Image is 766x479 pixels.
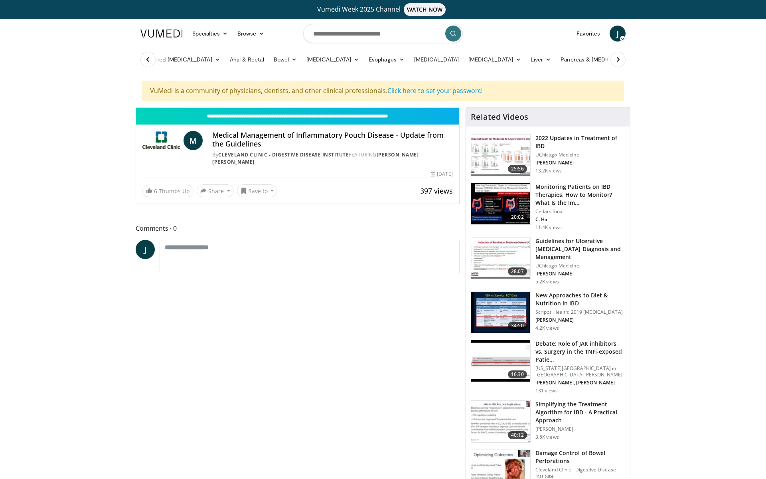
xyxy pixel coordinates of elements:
h3: Monitoring Patients on IBD Therapies: How to Monitor? What Is the Im… [535,183,625,207]
p: [PERSON_NAME] [535,317,625,323]
img: 5d508c2b-9173-4279-adad-7510b8cd6d9a.150x105_q85_crop-smart_upscale.jpg [471,238,530,279]
h3: Guidelines for Ulcerative [MEDICAL_DATA] Diagnosis and Management [535,237,625,261]
a: [MEDICAL_DATA] [464,51,526,67]
a: [MEDICAL_DATA] [302,51,364,67]
p: 3.5K views [535,434,559,440]
span: 6 [154,187,157,195]
a: Advanced [MEDICAL_DATA] [136,51,225,67]
a: Bowel [269,51,302,67]
div: [DATE] [431,170,452,178]
a: Liver [526,51,556,67]
p: 4.2K views [535,325,559,331]
p: [PERSON_NAME] [535,271,625,277]
a: Vumedi Week 2025 ChannelWATCH NOW [142,3,624,16]
span: 28:07 [508,267,527,275]
img: 98fde01e-0766-4d52-9b64-15b3601b3f74.150x105_q85_crop-smart_upscale.jpg [471,340,530,382]
p: [PERSON_NAME] [535,160,625,166]
a: Cleveland Clinic - Digestive Disease Institute [218,151,349,158]
div: By FEATURING [212,151,453,166]
p: Scripps Health: 2019 [MEDICAL_DATA] [535,309,625,315]
span: WATCH NOW [404,3,446,16]
a: Browse [233,26,269,42]
p: [US_STATE][GEOGRAPHIC_DATA] in [GEOGRAPHIC_DATA][PERSON_NAME] [535,365,625,378]
a: Pancreas & [MEDICAL_DATA] [556,51,649,67]
a: 40:12 Simplifying the Treatment Algorithm for IBD - A Practical Approach [PERSON_NAME] 3.5K views [471,400,625,443]
a: J [610,26,626,42]
span: Comments 0 [136,223,460,234]
div: VuMedi is a community of physicians, dentists, and other clinical professionals. [142,81,624,101]
p: 5.2K views [535,279,559,285]
a: 34:50 New Approaches to Diet & Nutrition in IBD Scripps Health: 2019 [MEDICAL_DATA] [PERSON_NAME]... [471,291,625,334]
a: Esophagus [364,51,409,67]
h4: Related Videos [471,112,528,122]
p: UChicago Medicine [535,263,625,269]
a: 6 Thumbs Up [142,185,193,197]
a: Anal & Rectal [225,51,269,67]
a: [PERSON_NAME] [PERSON_NAME] [212,151,419,165]
h4: Medical Management of Inflammatory Pouch Disease - Update from the Guidelines [212,131,453,148]
img: 9393c547-9b5d-4ed4-b79d-9c9e6c9be491.150x105_q85_crop-smart_upscale.jpg [471,135,530,176]
a: M [184,131,203,150]
a: [MEDICAL_DATA] [409,51,464,67]
h3: Simplifying the Treatment Algorithm for IBD - A Practical Approach [535,400,625,424]
a: 16:30 Debate: Role of JAK inhibitors vs. Surgery in the TNFi-exposed Patie… [US_STATE][GEOGRAPHIC... [471,340,625,394]
img: 0d1747ae-4eac-4456-b2f5-cd164c21000b.150x105_q85_crop-smart_upscale.jpg [471,292,530,333]
img: 609225da-72ea-422a-b68c-0f05c1f2df47.150x105_q85_crop-smart_upscale.jpg [471,183,530,225]
p: 13.2K views [535,168,562,174]
a: 20:02 Monitoring Patients on IBD Therapies: How to Monitor? What Is the Im… Cedars Sinai C. Ha 11... [471,183,625,231]
button: Share [197,184,234,197]
h3: Damage Control of Bowel Perforations [535,449,625,465]
span: 25:56 [508,165,527,173]
span: 397 views [420,186,453,196]
p: C. Ha [535,216,625,223]
p: [PERSON_NAME] [535,426,625,432]
img: VuMedi Logo [140,30,183,38]
span: 34:50 [508,322,527,330]
h3: Debate: Role of JAK inhibitors vs. Surgery in the TNFi-exposed Patie… [535,340,625,364]
span: 40:12 [508,431,527,439]
a: 28:07 Guidelines for Ulcerative [MEDICAL_DATA] Diagnosis and Management UChicago Medicine [PERSON... [471,237,625,285]
h3: 2022 Updates in Treatment of IBD [535,134,625,150]
span: 16:30 [508,370,527,378]
a: Specialties [188,26,233,42]
p: UChicago Medicine [535,152,625,158]
p: Cedars Sinai [535,208,625,215]
input: Search topics, interventions [303,24,463,43]
p: 11.4K views [535,224,562,231]
h3: New Approaches to Diet & Nutrition in IBD [535,291,625,307]
img: Cleveland Clinic - Digestive Disease Institute [142,131,180,150]
a: 25:56 2022 Updates in Treatment of IBD UChicago Medicine [PERSON_NAME] 13.2K views [471,134,625,176]
a: Click here to set your password [387,86,482,95]
p: 131 views [535,388,558,394]
img: 8e95e000-4584-42d0-a9a0-ddf8dce8c865.150x105_q85_crop-smart_upscale.jpg [471,401,530,442]
p: [PERSON_NAME], [PERSON_NAME] [535,380,625,386]
a: J [136,240,155,259]
button: Save to [237,184,278,197]
a: Favorites [572,26,605,42]
video-js: Video Player [136,107,459,108]
span: 20:02 [508,213,527,221]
